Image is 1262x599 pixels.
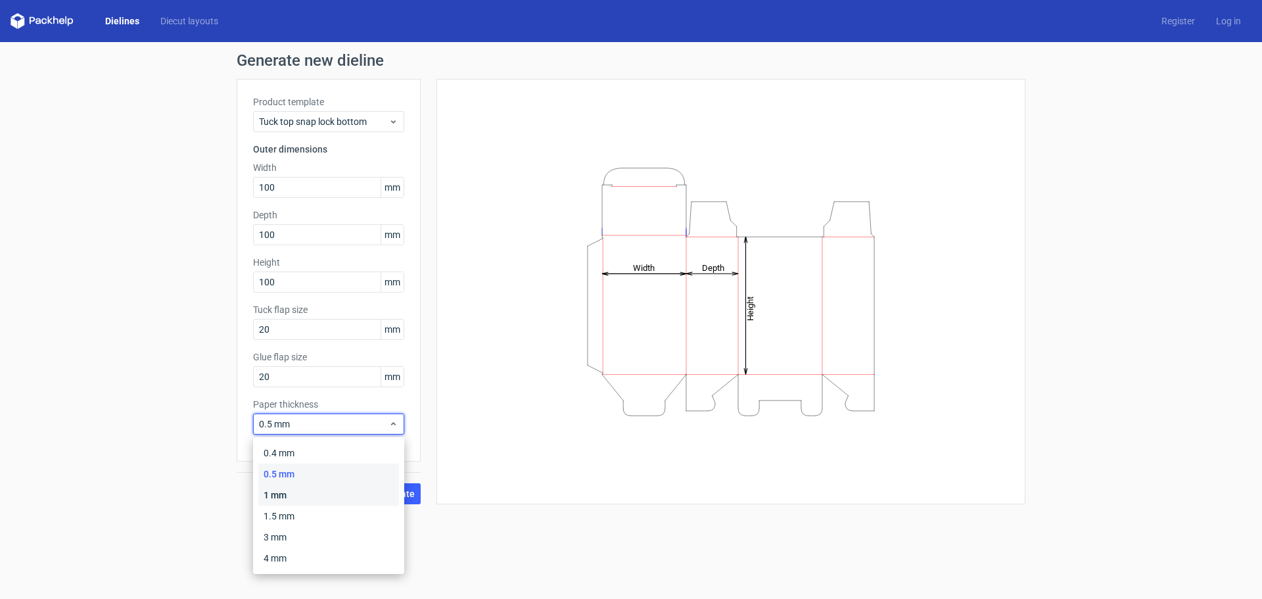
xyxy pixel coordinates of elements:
span: mm [381,272,404,292]
span: mm [381,178,404,197]
span: mm [381,320,404,339]
label: Tuck flap size [253,303,404,316]
tspan: Depth [702,262,724,272]
div: 0.4 mm [258,443,399,464]
div: 4 mm [258,548,399,569]
a: Log in [1205,14,1251,28]
span: mm [381,225,404,245]
span: 0.5 mm [259,418,388,431]
a: Register [1151,14,1205,28]
div: 0.5 mm [258,464,399,485]
tspan: Height [745,296,755,320]
h1: Generate new dieline [237,53,1025,68]
div: 1 mm [258,485,399,506]
tspan: Width [633,262,655,272]
label: Height [253,256,404,269]
a: Diecut layouts [150,14,229,28]
span: mm [381,367,404,387]
label: Product template [253,95,404,108]
div: 1.5 mm [258,506,399,527]
label: Width [253,161,404,174]
span: Tuck top snap lock bottom [259,115,388,128]
label: Depth [253,208,404,222]
h3: Outer dimensions [253,143,404,156]
a: Dielines [95,14,150,28]
div: 3 mm [258,527,399,548]
label: Paper thickness [253,398,404,411]
label: Glue flap size [253,350,404,364]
